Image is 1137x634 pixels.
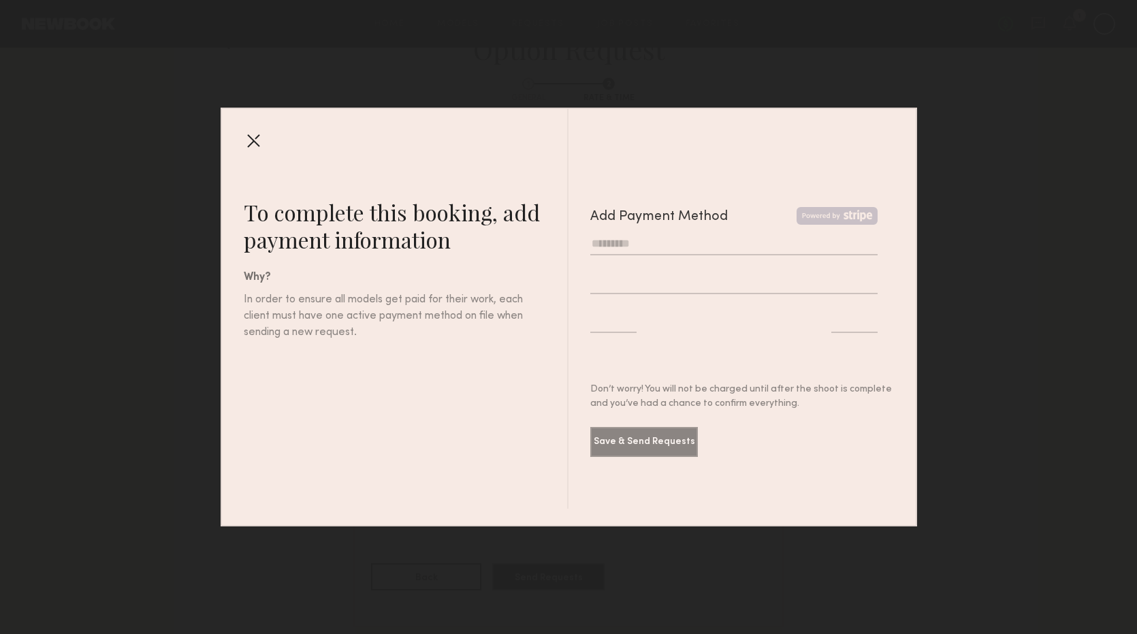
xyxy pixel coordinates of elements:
[244,291,524,340] div: In order to ensure all models get paid for their work, each client must have one active payment m...
[244,270,568,286] div: Why?
[590,276,878,289] iframe: Secure card number input frame
[244,199,568,253] div: To complete this booking, add payment information
[831,315,878,328] iframe: Secure CVC input frame
[590,382,894,411] div: Don’t worry! You will not be charged until after the shoot is complete and you’ve had a chance to...
[590,315,637,328] iframe: Secure expiration date input frame
[590,207,728,227] div: Add Payment Method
